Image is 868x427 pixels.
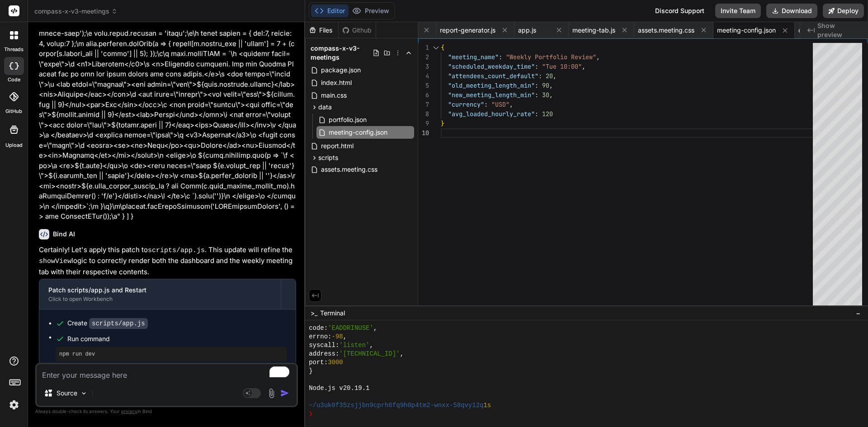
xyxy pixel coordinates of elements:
span: 1s [483,401,491,410]
div: 9 [418,119,429,128]
span: ❯ [309,410,313,418]
span: assets.meeting.css [638,26,694,35]
span: syscall: [309,341,339,350]
span: config.js [798,26,823,35]
span: { [441,43,444,52]
span: , [549,81,553,89]
div: 10 [418,128,429,138]
span: : [538,72,542,80]
div: 5 [418,81,429,90]
span: errno: [309,333,331,341]
span: , [549,91,553,99]
button: Invite Team [715,4,761,18]
span: , [370,341,373,350]
div: 6 [418,90,429,100]
span: meeting-config.json [328,127,388,138]
span: Node.js v20.19.1 [309,384,369,393]
span: meeting-config.json [717,26,776,35]
span: 3000 [328,358,343,367]
span: 'EADDRINUSE' [328,324,373,333]
span: : [499,53,502,61]
button: − [854,306,863,320]
p: Always double-check its answers. Your in Bind [35,407,298,416]
img: icon [280,389,289,398]
code: scripts/app.js [148,247,205,254]
img: attachment [266,388,277,399]
span: ~/u3uk0f35zsjjbn9cprh6fq9h0p4tm2-wnxx-58qvy12q [309,401,483,410]
p: Certainly! Let's apply this patch to . This update will refine the logic to correctly render both... [39,245,296,277]
span: 90 [542,81,549,89]
div: 1 [418,43,429,52]
button: Editor [311,5,349,17]
div: Click to collapse the range. [430,43,442,52]
span: privacy [121,408,137,414]
span: , [400,350,404,358]
span: : [535,62,538,70]
span: Terminal [320,309,345,318]
div: 4 [418,71,429,81]
span: >_ [311,309,317,318]
span: compass-x-v3-meetings [34,7,118,16]
span: : [535,81,538,89]
span: 'listen' [339,341,369,350]
p: Source [57,389,77,398]
button: Patch scripts/app.js and RestartClick to open Workbench [39,279,281,309]
span: app.js [518,26,536,35]
button: Download [766,4,817,18]
span: "avg_loaded_hourly_rate" [448,110,535,118]
span: } [441,119,444,127]
span: , [343,333,347,341]
span: compass-x-v3-meetings [311,44,373,62]
label: GitHub [5,108,22,115]
span: } [309,367,312,375]
span: package.json [320,65,362,75]
span: "currency" [448,100,484,108]
span: "USD" [491,100,509,108]
span: "scheduled_weekday_time" [448,62,535,70]
span: Run command [67,334,287,343]
span: main.css [320,90,348,101]
span: "Weekly Portfolio Review" [506,53,596,61]
span: , [373,324,377,333]
span: data [318,103,332,112]
div: 3 [418,62,429,71]
span: 20 [546,72,553,80]
span: assets.meeting.css [320,164,378,175]
span: code: [309,324,328,333]
span: "Tue 10:00" [542,62,582,70]
button: Deploy [823,4,864,18]
span: − [856,309,861,318]
span: '[TECHNICAL_ID]' [339,350,400,358]
span: scripts [318,153,338,162]
div: 7 [418,100,429,109]
span: "old_meeting_length_min" [448,81,535,89]
code: scripts/app.js [89,318,148,329]
label: code [8,76,20,84]
div: Click to open Workbench [48,296,272,303]
span: : [535,91,538,99]
img: Pick Models [80,389,88,397]
div: Files [305,26,338,35]
span: -98 [332,333,343,341]
span: portfolio.json [328,114,368,125]
div: Create [67,319,148,328]
h6: Bind AI [53,230,75,239]
div: Patch scripts/app.js and Restart [48,286,272,295]
span: Show preview [817,21,861,39]
span: meeting-tab.js [572,26,615,35]
span: "attendees_count_default" [448,72,538,80]
span: , [509,100,513,108]
label: Upload [5,141,23,149]
span: address: [309,350,339,358]
code: showView [39,258,71,265]
span: index.html [320,77,353,88]
pre: npm run dev [59,351,283,358]
span: , [553,72,557,80]
textarea: To enrich screen reader interactions, please activate Accessibility in Grammarly extension settings [37,364,297,380]
span: "new_meeting_length_min" [448,91,535,99]
span: report.html [320,141,354,151]
div: 2 [418,52,429,62]
span: : [535,110,538,118]
label: threads [4,46,24,53]
span: report-generator.js [440,26,495,35]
